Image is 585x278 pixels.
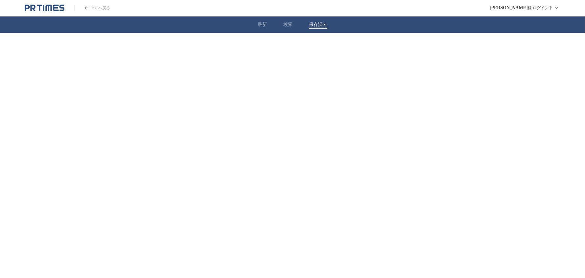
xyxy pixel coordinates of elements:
button: 最新 [258,22,267,28]
button: 保存済み [309,22,327,28]
button: 検索 [283,22,292,28]
a: PR TIMESのトップページはこちら [25,4,64,12]
a: PR TIMESのトップページはこちら [74,5,110,11]
span: [PERSON_NAME] [490,5,528,11]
